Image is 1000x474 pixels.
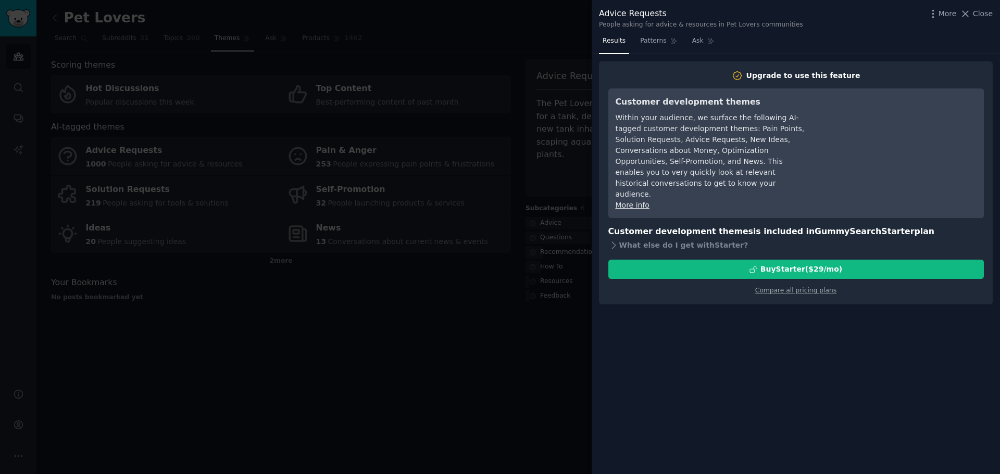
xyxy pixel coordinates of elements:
a: Patterns [636,33,681,54]
div: People asking for advice & resources in Pet Lovers communities [599,20,803,30]
a: Ask [689,33,718,54]
div: Buy Starter ($ 29 /mo ) [760,264,842,275]
button: More [928,8,957,19]
div: Upgrade to use this feature [746,70,860,81]
a: Results [599,33,629,54]
span: Patterns [640,36,666,46]
a: Compare all pricing plans [755,287,836,294]
h3: Customer development themes is included in plan [608,225,984,238]
button: Close [960,8,993,19]
button: BuyStarter($29/mo) [608,260,984,279]
div: Within your audience, we surface the following AI-tagged customer development themes: Pain Points... [616,112,806,200]
span: Results [603,36,626,46]
div: Advice Requests [599,7,803,20]
div: What else do I get with Starter ? [608,238,984,252]
span: Ask [692,36,704,46]
span: GummySearch Starter [815,226,914,236]
span: Close [973,8,993,19]
h3: Customer development themes [616,96,806,109]
a: More info [616,201,649,209]
iframe: YouTube video player [820,96,977,174]
span: More [939,8,957,19]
